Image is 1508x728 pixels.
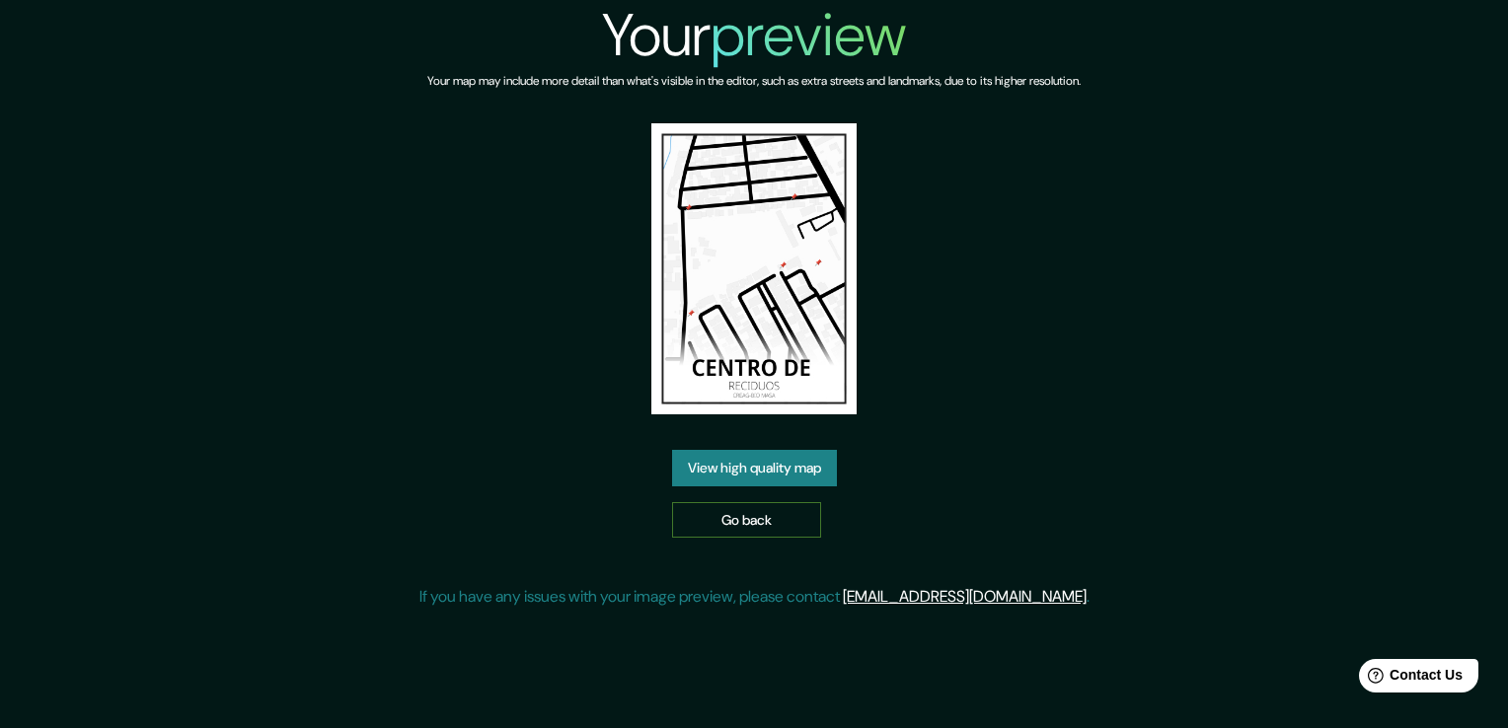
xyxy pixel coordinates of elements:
[672,450,837,486] a: View high quality map
[651,123,858,414] img: created-map-preview
[672,502,821,539] a: Go back
[1332,651,1486,706] iframe: Help widget launcher
[419,585,1090,609] p: If you have any issues with your image preview, please contact .
[427,71,1081,92] h6: Your map may include more detail than what's visible in the editor, such as extra streets and lan...
[843,586,1087,607] a: [EMAIL_ADDRESS][DOMAIN_NAME]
